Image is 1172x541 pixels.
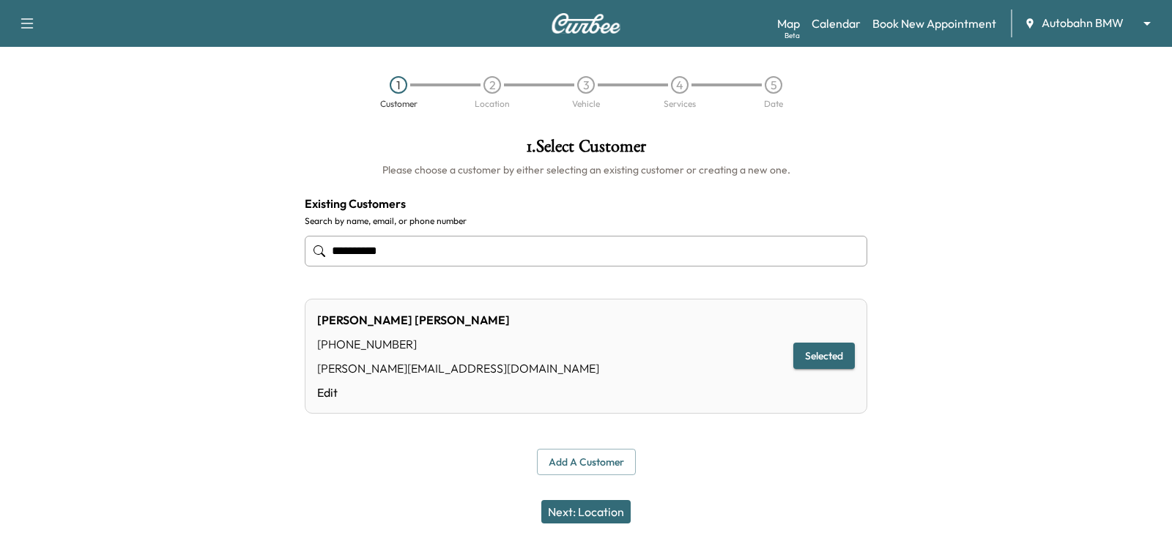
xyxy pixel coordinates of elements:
div: Location [475,100,510,108]
img: Curbee Logo [551,13,621,34]
div: [PERSON_NAME] [PERSON_NAME] [317,311,599,329]
span: Autobahn BMW [1042,15,1124,31]
div: 3 [577,76,595,94]
div: 5 [765,76,782,94]
div: Date [764,100,783,108]
h6: Please choose a customer by either selecting an existing customer or creating a new one. [305,163,867,177]
button: Selected [793,343,855,370]
div: [PHONE_NUMBER] [317,335,599,353]
div: 2 [483,76,501,94]
button: Next: Location [541,500,631,523]
div: Services [664,100,696,108]
div: 4 [671,76,689,94]
a: Calendar [812,15,861,32]
div: Customer [380,100,418,108]
div: [PERSON_NAME][EMAIL_ADDRESS][DOMAIN_NAME] [317,359,599,377]
label: Search by name, email, or phone number [305,215,867,227]
h1: 1 . Select Customer [305,138,867,163]
h4: Existing Customers [305,195,867,212]
button: Add a customer [537,449,636,476]
a: Edit [317,384,599,401]
div: Beta [785,30,800,41]
div: 1 [390,76,407,94]
a: Book New Appointment [872,15,996,32]
a: MapBeta [777,15,800,32]
div: Vehicle [572,100,600,108]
